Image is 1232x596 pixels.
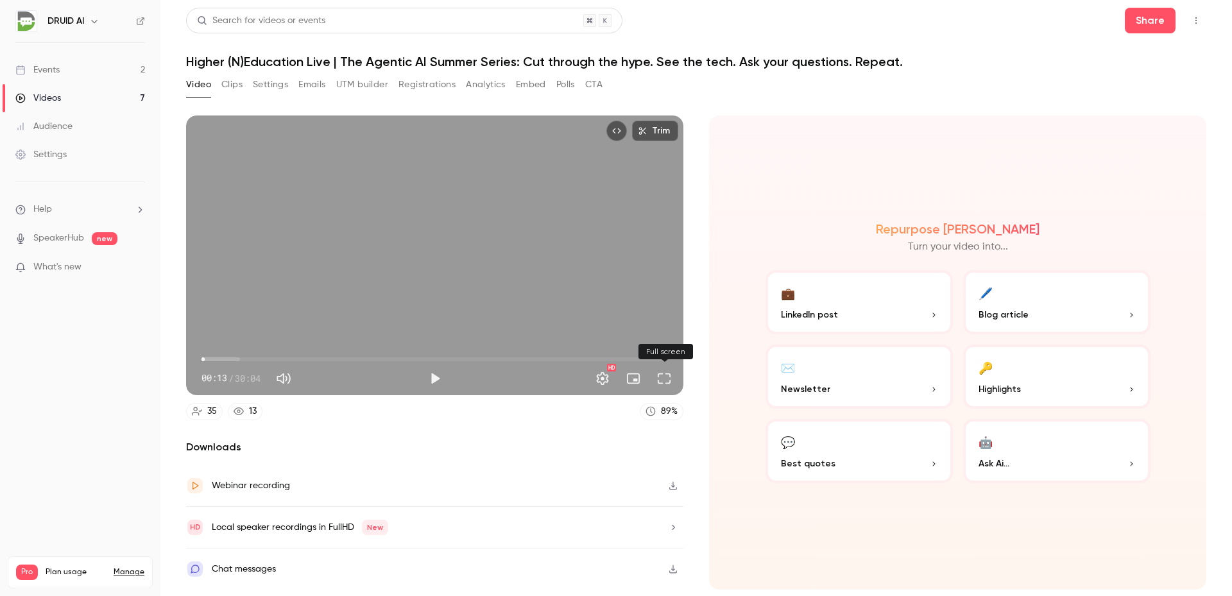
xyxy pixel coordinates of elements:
div: Audience [15,120,73,133]
div: Full screen [638,344,693,359]
p: Turn your video into... [908,239,1008,255]
button: Video [186,74,211,95]
span: Pro [16,565,38,580]
div: 💬 [781,432,795,452]
div: Events [15,64,60,76]
a: Manage [114,567,144,577]
h6: DRUID AI [47,15,84,28]
span: Plan usage [46,567,106,577]
div: 🖊️ [979,283,993,303]
span: Ask Ai... [979,457,1009,470]
button: Emails [298,74,325,95]
div: Webinar recording [212,478,290,493]
div: 🤖 [979,432,993,452]
button: Registrations [398,74,456,95]
div: 00:13 [201,371,261,385]
span: 30:04 [235,371,261,385]
div: 13 [249,405,257,418]
a: 89% [640,403,683,420]
button: Embed [516,74,546,95]
button: Trim [632,121,678,141]
button: ✉️Newsletter [766,345,953,409]
button: Settings [253,74,288,95]
span: Best quotes [781,457,835,470]
button: CTA [585,74,603,95]
div: 💼 [781,283,795,303]
div: 🔑 [979,357,993,377]
button: Embed video [606,121,627,141]
span: New [362,520,388,535]
div: 89 % [661,405,678,418]
button: 🤖Ask Ai... [963,419,1151,483]
a: SpeakerHub [33,232,84,245]
div: Search for videos or events [197,14,325,28]
button: Turn on miniplayer [620,366,646,391]
span: Highlights [979,382,1021,396]
button: Full screen [651,366,677,391]
div: Videos [15,92,61,105]
span: / [228,371,234,385]
button: UTM builder [336,74,388,95]
div: HD [607,364,616,371]
button: Analytics [466,74,506,95]
div: Local speaker recordings in FullHD [212,520,388,535]
img: DRUID AI [16,11,37,31]
button: Share [1125,8,1176,33]
a: 35 [186,403,223,420]
button: Polls [556,74,575,95]
div: 35 [207,405,217,418]
button: Play [422,366,448,391]
div: Chat messages [212,561,276,577]
h2: Downloads [186,439,683,455]
button: 🔑Highlights [963,345,1151,409]
span: new [92,232,117,245]
button: Clips [221,74,243,95]
a: 13 [228,403,262,420]
span: What's new [33,260,81,274]
span: Help [33,203,52,216]
li: help-dropdown-opener [15,203,145,216]
button: 💬Best quotes [766,419,953,483]
button: 💼LinkedIn post [766,270,953,334]
div: ✉️ [781,357,795,377]
h2: Repurpose [PERSON_NAME] [876,221,1039,237]
button: Mute [271,366,296,391]
button: Top Bar Actions [1186,10,1206,31]
span: Blog article [979,308,1029,321]
h1: Higher (N)Education Live | The Agentic AI Summer Series: Cut through the hype. See the tech. Ask ... [186,54,1206,69]
span: Newsletter [781,382,830,396]
button: 🖊️Blog article [963,270,1151,334]
button: Settings [590,366,615,391]
div: Settings [15,148,67,161]
span: 00:13 [201,371,227,385]
span: LinkedIn post [781,308,838,321]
